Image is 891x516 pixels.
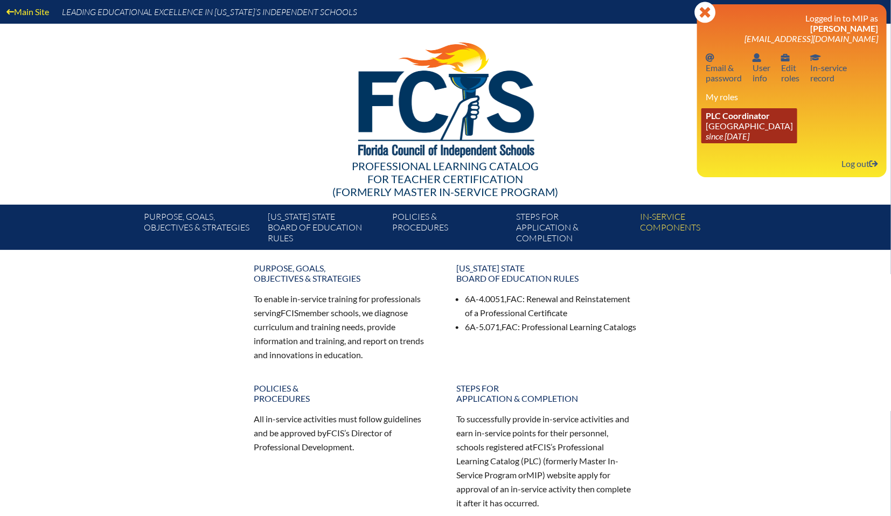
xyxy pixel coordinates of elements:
a: PLC Coordinator [GEOGRAPHIC_DATA] since [DATE] [701,108,797,143]
li: 6A-4.0051, : Renewal and Reinstatement of a Professional Certificate [465,292,637,320]
span: PLC Coordinator [706,110,770,121]
span: FCIS [281,308,298,318]
img: FCISlogo221.eps [335,24,557,171]
a: Log outLog out [837,156,882,171]
a: In-service recordIn-servicerecord [806,50,851,85]
a: Steps forapplication & completion [512,209,636,250]
span: for Teacher Certification [368,172,524,185]
p: All in-service activities must follow guidelines and be approved by ’s Director of Professional D... [254,412,435,454]
a: User infoEditroles [777,50,804,85]
span: [PERSON_NAME] [810,23,878,33]
a: Purpose, goals,objectives & strategies [247,259,441,288]
a: [US_STATE] StateBoard of Education rules [450,259,644,288]
svg: In-service record [810,53,821,62]
a: Steps forapplication & completion [450,379,644,408]
p: To successfully provide in-service activities and earn in-service points for their personnel, sch... [456,412,637,510]
a: Purpose, goals,objectives & strategies [140,209,263,250]
span: FAC [502,322,518,332]
span: PLC [524,456,539,466]
svg: User info [781,53,790,62]
h3: My roles [706,92,878,102]
span: FAC [506,294,523,304]
a: Policies &Procedures [247,379,441,408]
a: Main Site [2,4,53,19]
div: Professional Learning Catalog (formerly Master In-service Program) [135,159,756,198]
svg: Email password [706,53,714,62]
h3: Logged in to MIP as [706,13,878,44]
p: To enable in-service training for professionals serving member schools, we diagnose curriculum an... [254,292,435,361]
svg: Log out [869,159,878,168]
span: [EMAIL_ADDRESS][DOMAIN_NAME] [744,33,878,44]
svg: Close [694,2,716,23]
svg: User info [753,53,761,62]
a: Policies &Procedures [388,209,512,250]
a: Email passwordEmail &password [701,50,746,85]
span: FCIS [533,442,551,452]
span: MIP [526,470,542,480]
a: In-servicecomponents [636,209,760,250]
li: 6A-5.071, : Professional Learning Catalogs [465,320,637,334]
a: User infoUserinfo [748,50,775,85]
a: [US_STATE] StateBoard of Education rules [263,209,387,250]
i: since [DATE] [706,131,749,141]
span: FCIS [326,428,344,438]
